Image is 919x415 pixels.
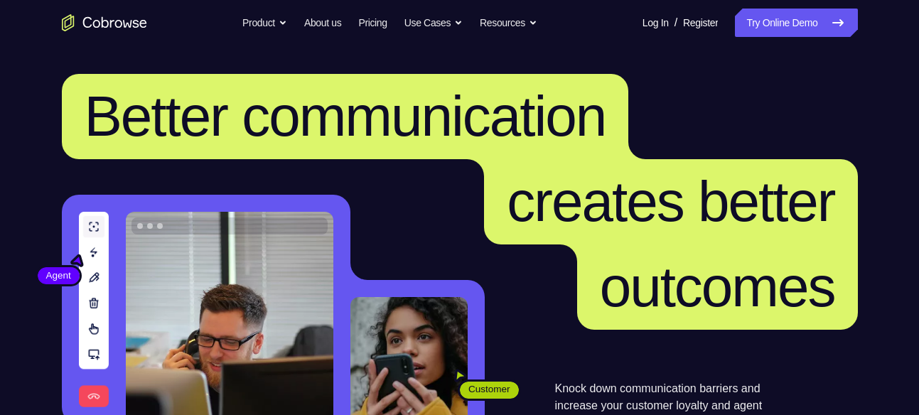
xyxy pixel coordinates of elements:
[683,9,718,37] a: Register
[242,9,287,37] button: Product
[735,9,857,37] a: Try Online Demo
[304,9,341,37] a: About us
[480,9,537,37] button: Resources
[600,255,835,318] span: outcomes
[507,170,834,233] span: creates better
[358,9,387,37] a: Pricing
[85,85,606,148] span: Better communication
[643,9,669,37] a: Log In
[675,14,677,31] span: /
[404,9,463,37] button: Use Cases
[62,14,147,31] a: Go to the home page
